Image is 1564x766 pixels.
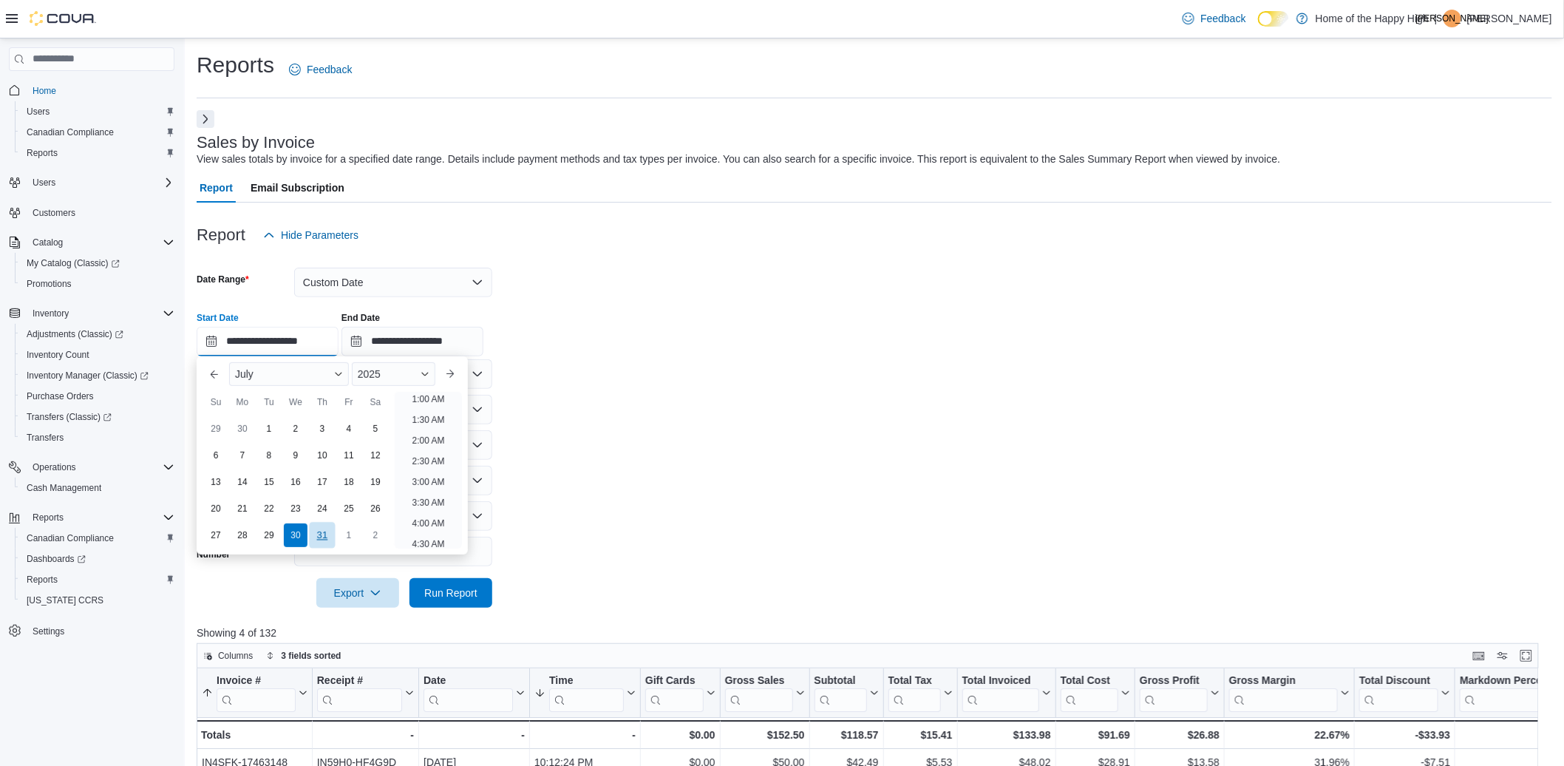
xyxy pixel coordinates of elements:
div: Gross Profit [1140,674,1208,688]
a: Inventory Manager (Classic) [15,365,180,386]
div: day-21 [231,497,254,521]
span: Adjustments (Classic) [21,325,174,343]
button: Cash Management [15,478,180,498]
p: Home of the Happy High [1316,10,1429,27]
div: View sales totals by invoice for a specified date range. Details include payment methods and tax ... [197,152,1280,167]
button: Catalog [27,234,69,251]
button: Home [3,80,180,101]
div: Date [424,674,513,711]
div: Markdown Percent [1460,674,1563,688]
span: Canadian Compliance [27,126,114,138]
div: day-6 [204,444,228,467]
span: Inventory [27,305,174,322]
button: Catalog [3,232,180,253]
h1: Reports [197,50,274,80]
span: Reports [27,509,174,526]
span: Purchase Orders [21,387,174,405]
span: 3 fields sorted [281,650,341,662]
span: Reports [27,147,58,159]
div: Su [204,390,228,414]
button: Inventory [27,305,75,322]
button: 3 fields sorted [260,647,347,665]
button: Operations [3,457,180,478]
div: $133.98 [962,726,1051,744]
img: Cova [30,11,96,26]
span: Transfers [21,429,174,447]
button: Next [197,110,214,128]
div: day-16 [284,470,307,494]
button: Canadian Compliance [15,122,180,143]
a: Home [27,82,62,100]
span: Transfers (Classic) [21,408,174,426]
div: Tu [257,390,281,414]
div: day-28 [231,523,254,547]
button: Reports [27,509,69,526]
span: Customers [27,203,174,222]
a: Dashboards [21,550,92,568]
div: Gift Cards [645,674,704,688]
li: 4:00 AM [407,515,451,532]
div: day-22 [257,497,281,521]
div: day-1 [257,417,281,441]
a: Promotions [21,275,78,293]
div: - [317,726,414,744]
input: Press the down key to open a popover containing a calendar. [341,327,483,356]
span: Email Subscription [251,173,344,203]
nav: Complex example [9,74,174,680]
div: day-12 [364,444,387,467]
a: Feedback [283,55,358,84]
div: day-29 [204,417,228,441]
span: Inventory Manager (Classic) [21,367,174,384]
button: Custom Date [294,268,492,297]
a: Canadian Compliance [21,529,120,547]
span: Washington CCRS [21,592,174,609]
div: Invoice # [217,674,296,688]
ul: Time [395,392,462,549]
div: day-11 [337,444,361,467]
a: Dashboards [15,549,180,569]
span: Export [325,578,390,608]
input: Press the down key to enter a popover containing a calendar. Press the escape key to close the po... [197,327,339,356]
button: Transfers [15,427,180,448]
div: Subtotal [815,674,867,688]
span: Inventory Manager (Classic) [27,370,149,382]
span: Transfers [27,432,64,444]
button: Total Discount [1359,674,1450,711]
button: Users [3,172,180,193]
div: Total Cost [1061,674,1118,711]
div: Total Discount [1359,674,1438,688]
div: $15.41 [888,726,953,744]
div: day-20 [204,497,228,521]
div: Gift Card Sales [645,674,704,711]
a: Canadian Compliance [21,123,120,141]
div: day-10 [310,444,334,467]
button: Open list of options [472,368,483,380]
div: day-18 [337,470,361,494]
a: Transfers (Classic) [21,408,118,426]
div: Time [549,674,624,688]
button: Previous Month [203,362,226,386]
div: Time [549,674,624,711]
span: Purchase Orders [27,390,94,402]
span: My Catalog (Classic) [27,257,120,269]
a: Reports [21,144,64,162]
div: day-19 [364,470,387,494]
button: Reports [3,507,180,528]
div: - [424,726,525,744]
span: Reports [33,512,64,523]
div: day-2 [284,417,307,441]
button: Date [424,674,525,711]
div: day-17 [310,470,334,494]
button: Keyboard shortcuts [1470,647,1488,665]
span: July [235,368,254,380]
span: My Catalog (Classic) [21,254,174,272]
button: Total Cost [1061,674,1130,711]
div: Subtotal [815,674,867,711]
span: Cash Management [21,479,174,497]
a: Reports [21,571,64,589]
li: 3:30 AM [407,494,451,512]
span: Canadian Compliance [21,123,174,141]
button: Invoice # [202,674,307,711]
div: Jessica Armstrong [1444,10,1461,27]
